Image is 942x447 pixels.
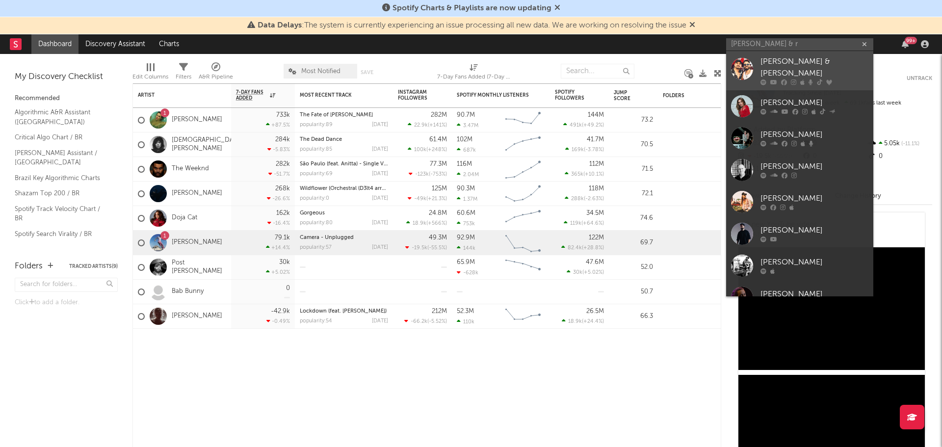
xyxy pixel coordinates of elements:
div: 162k [276,210,290,216]
div: popularity: 57 [300,245,332,250]
a: Post [PERSON_NAME] [172,259,226,276]
span: 169k [572,147,584,153]
div: 116M [457,161,472,167]
div: -51.7 % [268,171,290,177]
div: [DATE] [372,245,388,250]
div: +14.4 % [266,244,290,251]
div: São Paulo (feat. Anitta) - Single Version [300,161,388,167]
div: Edit Columns [132,71,168,83]
a: Discovery Assistant [78,34,152,54]
a: The Fate of [PERSON_NAME] [300,112,373,118]
div: 144k [457,245,475,251]
span: : The system is currently experiencing an issue processing all new data. We are working on resolv... [258,22,686,29]
div: [PERSON_NAME] [760,289,868,300]
div: 753k [457,220,475,227]
span: 491k [570,123,582,128]
a: [PERSON_NAME] [726,250,873,282]
div: -5.83 % [267,146,290,153]
div: [DATE] [372,220,388,226]
button: Save [361,70,373,75]
div: [PERSON_NAME] [760,257,868,268]
div: 3.47M [457,122,478,129]
span: 7-Day Fans Added [236,89,267,101]
div: A&R Pipeline [199,71,233,83]
div: 99 + [905,37,917,44]
div: Wildflower (Orchestral (D3lt4 arrang.) [300,186,388,191]
span: 30k [573,270,582,275]
div: 34.5M [586,210,604,216]
div: Folders [15,261,43,272]
div: 26.5M [586,308,604,315]
div: popularity: 0 [300,196,329,201]
div: -628k [457,269,478,276]
a: [PERSON_NAME] [172,189,222,198]
div: Most Recent Track [300,92,373,98]
div: 122M [589,235,604,241]
div: 74.6 [614,212,653,224]
div: Spotify Monthly Listeners [457,92,530,98]
div: 92.9M [457,235,475,241]
div: popularity: 54 [300,318,332,324]
span: 119k [570,221,581,226]
div: 41.7M [587,136,604,143]
button: Untrack [907,74,932,83]
div: Artist [138,92,211,98]
svg: Chart title [501,157,545,182]
span: -5.52 % [429,319,445,324]
div: popularity: 80 [300,220,333,226]
a: [PERSON_NAME] [172,312,222,320]
div: 110k [457,318,474,325]
div: 49.3M [429,235,447,241]
a: The Dead Dance [300,137,342,142]
div: 69.7 [614,237,653,249]
div: Spotify Followers [555,89,589,101]
span: 18.9k [413,221,426,226]
span: Data Delays [258,22,302,29]
div: ( ) [565,171,604,177]
div: Jump Score [614,90,638,102]
div: ( ) [564,220,604,226]
span: +24.4 % [583,319,602,324]
span: +28.8 % [583,245,602,251]
div: 102M [457,136,472,143]
svg: Chart title [501,108,545,132]
div: Filters [176,59,191,87]
div: 118M [589,185,604,192]
span: -19.5k [412,245,427,251]
input: Search for artists [726,38,873,51]
div: 66.3 [614,311,653,322]
div: 72.1 [614,188,653,200]
span: 100k [414,147,426,153]
span: +248 % [428,147,445,153]
span: -66.2k [411,319,427,324]
div: popularity: 85 [300,147,332,152]
div: Recommended [15,93,118,105]
a: [PERSON_NAME] & [PERSON_NAME] [726,51,873,90]
div: ( ) [409,171,447,177]
a: [PERSON_NAME] [726,218,873,250]
div: 144M [588,112,604,118]
div: 7-Day Fans Added (7-Day Fans Added) [437,59,511,87]
a: Gorgeous [300,210,325,216]
a: [PERSON_NAME] [726,122,873,154]
div: Instagram Followers [398,89,432,101]
a: Camera - Unplugged [300,235,354,240]
span: -753 % [430,172,445,177]
div: 284k [275,136,290,143]
div: 7-Day Fans Added (7-Day Fans Added) [437,71,511,83]
div: [DATE] [372,171,388,177]
a: Spotify Search Virality / BR [15,229,108,239]
div: 52.0 [614,262,653,273]
div: 61.4M [429,136,447,143]
div: -0.49 % [266,318,290,324]
span: 288k [571,196,584,202]
span: -123k [415,172,429,177]
div: ( ) [567,269,604,275]
div: popularity: 69 [300,171,333,177]
div: Folders [663,93,736,99]
div: 90.3M [457,185,475,192]
svg: Chart title [501,231,545,255]
div: 0 [286,285,290,291]
div: 0 [867,150,932,163]
div: My Discovery Checklist [15,71,118,83]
